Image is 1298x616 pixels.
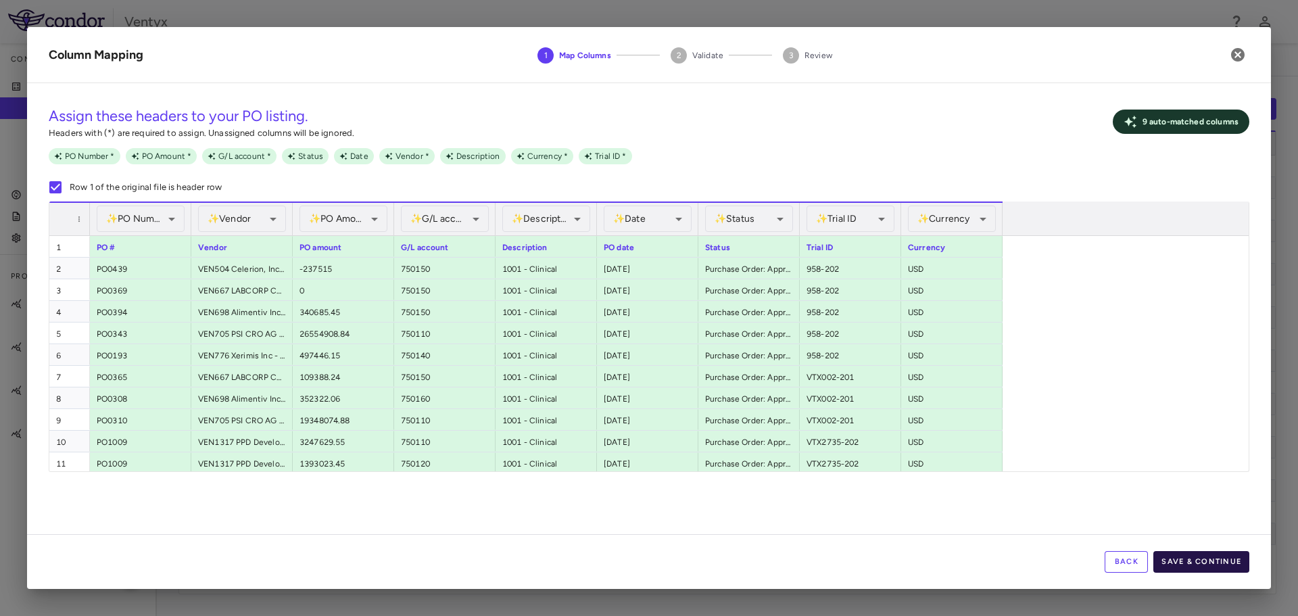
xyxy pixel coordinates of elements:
p: 9 auto- matched column s [1143,116,1239,128]
div: USD [901,258,1003,279]
div: Purchase Order: Approved [698,387,800,408]
div: VEN1317 PPD Development L.P. - ZOM [191,431,293,452]
h5: Assign these headers to your PO listing. [49,105,354,127]
div: 750120 [394,452,496,473]
div: 4 [49,301,90,322]
div: PO amount [293,236,394,257]
div: 0 [293,279,394,300]
div: PO date [597,236,698,257]
div: 7 [49,366,90,387]
div: USD [901,409,1003,430]
div: [DATE] [597,366,698,387]
div: Column Mapping [49,46,143,64]
button: Map Columns [527,31,622,80]
span: Status [293,150,329,162]
p: Headers with (*) are required to assign. Unassigned columns will be ignored. [49,127,354,139]
div: 1001 - Clinical [496,258,597,279]
div: 5 [49,323,90,343]
div: Currency [901,236,1003,257]
div: VEN776 Xerimis Inc - VTX [191,344,293,365]
div: 497446.15 [293,344,394,365]
div: VEN504 Celerion, Inc. - OPP [191,258,293,279]
div: 2 [49,258,90,279]
span: Date [345,150,374,162]
div: VEN667 LABCORP CENTRAL LABORATORY SERVICES LIMITED PARTNERSHIP - VTX [191,366,293,387]
div: 750150 [394,279,496,300]
div: [DATE] [597,409,698,430]
div: Vendor [191,236,293,257]
div: 1001 - Clinical [496,387,597,408]
div: VTX002-201 [800,366,901,387]
div: VEN698 Alimentiv Inc - OPP [191,301,293,322]
text: 1 [544,51,548,60]
div: Description [496,236,597,257]
div: 1001 - Clinical [496,366,597,387]
div: ✨ Currency [908,206,996,232]
div: 1001 - Clinical [496,431,597,452]
span: Description [451,150,506,162]
div: VTX2735-202 [800,452,901,473]
span: Trial ID * [590,150,632,162]
div: ✨ Trial ID [807,206,894,232]
div: 1001 - Clinical [496,323,597,343]
span: G/L account * [213,150,277,162]
div: PO0193 [90,344,191,365]
p: Row 1 of the original file is header row [70,181,222,193]
div: Purchase Order: Approved [698,344,800,365]
div: 750150 [394,301,496,322]
div: VEN667 LABCORP CENTRAL LABORATORY SERVICES LIMITED PARTNERSHIP - VTX [191,279,293,300]
div: Purchase Order: Approved [698,452,800,473]
div: 750150 [394,366,496,387]
div: ✨ Vendor [198,206,286,232]
div: Status [698,236,800,257]
div: 958-202 [800,301,901,322]
div: Purchase Order: Approved [698,409,800,430]
div: PO0439 [90,258,191,279]
div: USD [901,452,1003,473]
div: Purchase Order: Approved [698,366,800,387]
button: Back [1105,551,1148,573]
span: PO Number * [59,150,120,162]
div: -237515 [293,258,394,279]
div: 958-202 [800,279,901,300]
div: 750110 [394,431,496,452]
div: PO0369 [90,279,191,300]
div: 750160 [394,387,496,408]
div: 11 [49,452,90,473]
div: Trial ID [800,236,901,257]
div: ✨ Date [604,206,692,232]
div: [DATE] [597,301,698,322]
div: USD [901,279,1003,300]
div: 1001 - Clinical [496,452,597,473]
div: USD [901,301,1003,322]
div: USD [901,344,1003,365]
div: 958-202 [800,323,901,343]
div: 750140 [394,344,496,365]
div: 750110 [394,409,496,430]
div: VTX002-201 [800,387,901,408]
div: 3247629.55 [293,431,394,452]
div: 352322.06 [293,387,394,408]
div: 8 [49,387,90,408]
div: [DATE] [597,387,698,408]
div: PO0310 [90,409,191,430]
div: 340685.45 [293,301,394,322]
div: VEN1317 PPD Development L.P. - ZOM [191,452,293,473]
div: ✨ Status [705,206,793,232]
div: VTX002-201 [800,409,901,430]
div: 750110 [394,323,496,343]
div: 1 [49,236,90,257]
div: ✨ G/L account [401,206,489,232]
div: 109388.24 [293,366,394,387]
div: PO0365 [90,366,191,387]
div: VEN705 PSI CRO AG - OPP [191,409,293,430]
button: Save & Continue [1153,551,1249,573]
div: 10 [49,431,90,452]
div: USD [901,387,1003,408]
div: 26554908.84 [293,323,394,343]
div: Purchase Order: Approved [698,258,800,279]
div: 750150 [394,258,496,279]
div: [DATE] [597,323,698,343]
div: 3 [49,279,90,300]
span: Vendor * [390,150,435,162]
